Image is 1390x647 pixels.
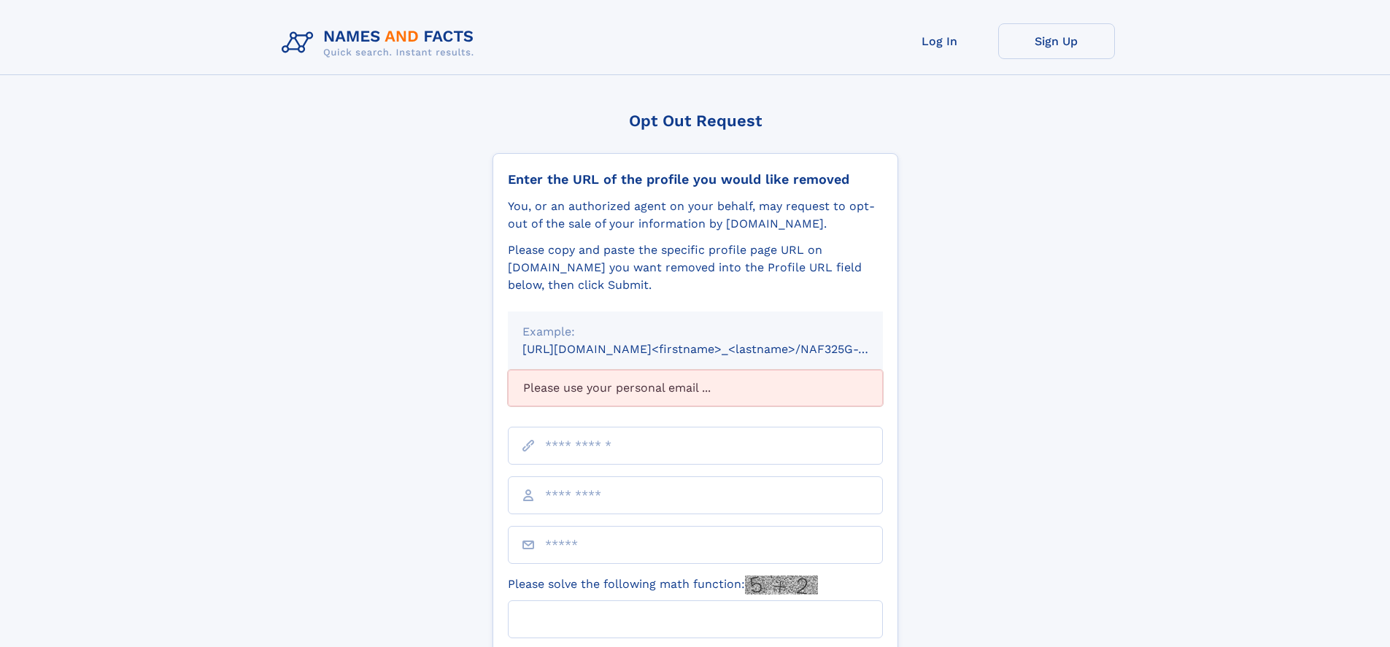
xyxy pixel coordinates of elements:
div: Please use your personal email ... [508,370,883,406]
a: Log In [881,23,998,59]
img: Logo Names and Facts [276,23,486,63]
div: Enter the URL of the profile you would like removed [508,171,883,187]
div: You, or an authorized agent on your behalf, may request to opt-out of the sale of your informatio... [508,198,883,233]
div: Opt Out Request [493,112,898,130]
label: Please solve the following math function: [508,576,818,594]
div: Please copy and paste the specific profile page URL on [DOMAIN_NAME] you want removed into the Pr... [508,241,883,294]
a: Sign Up [998,23,1115,59]
div: Example: [522,323,868,341]
small: [URL][DOMAIN_NAME]<firstname>_<lastname>/NAF325G-xxxxxxxx [522,342,911,356]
